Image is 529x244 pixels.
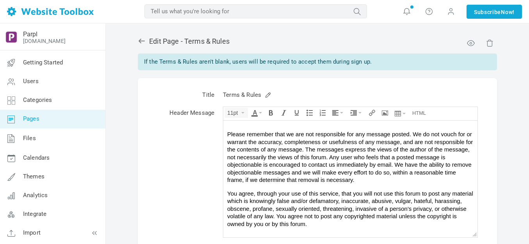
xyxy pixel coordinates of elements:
[144,4,367,18] input: Tell us what you're looking for
[23,96,52,103] span: Categories
[392,108,408,119] div: Table
[224,108,248,118] div: Font Sizes
[317,108,328,118] div: Numbered list
[223,121,477,237] iframe: Rich Text Area. Press ALT-F9 for menu. Press ALT-F10 for toolbar. Press ALT-0 for help
[379,108,391,118] div: Insert/edit image
[138,37,497,46] h2: Edit Page - Terms & Rules
[23,210,46,217] span: Integrate
[23,30,37,38] a: Parpl
[153,86,219,104] td: Title
[348,108,365,118] div: Indent
[23,135,36,142] span: Files
[23,229,41,236] span: Import
[23,78,39,85] span: Users
[23,154,50,161] span: Calendars
[291,108,303,118] div: Underline
[153,104,219,242] td: Header Message
[23,115,39,122] span: Pages
[219,86,481,104] td: Terms & Rules
[366,108,378,118] div: Insert/edit link
[227,110,240,116] span: 11pt
[249,108,264,118] div: Text color
[23,173,45,180] span: Themes
[23,59,63,66] span: Getting Started
[501,8,515,16] span: Now!
[304,108,315,118] div: Bullet list
[330,108,347,118] div: Align
[23,192,48,199] span: Analytics
[467,5,522,19] a: SubscribeNow!
[23,38,66,44] a: [DOMAIN_NAME]
[278,108,290,118] div: Italic
[410,108,429,118] div: Source code
[138,53,497,70] div: If the Terms & Rules aren't blank, users will be required to accept them during sign up.
[5,31,18,43] img: output-onlinepngtools%20-%202025-05-26T183955.010.png
[265,108,277,118] div: Bold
